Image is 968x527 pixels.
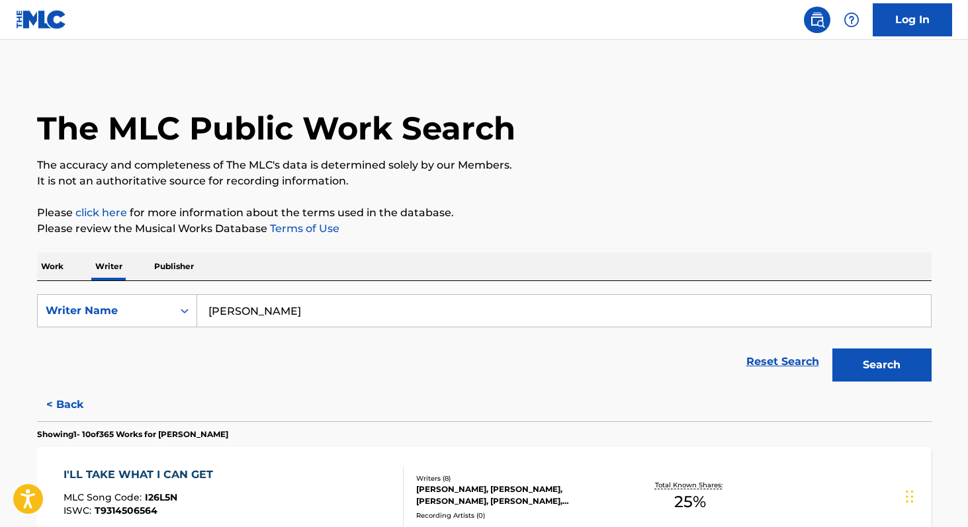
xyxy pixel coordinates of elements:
span: 25 % [674,490,706,514]
p: Writer [91,253,126,280]
span: I26L5N [145,491,177,503]
a: Terms of Use [267,222,339,235]
span: T9314506564 [95,505,157,516]
a: Reset Search [740,347,826,376]
img: MLC Logo [16,10,67,29]
p: Total Known Shares: [655,480,726,490]
div: I'LL TAKE WHAT I CAN GET [64,467,220,483]
span: ISWC : [64,505,95,516]
div: Drag [906,477,914,516]
a: click here [75,206,127,219]
p: The accuracy and completeness of The MLC's data is determined solely by our Members. [37,157,932,173]
img: help [844,12,859,28]
img: search [809,12,825,28]
p: Publisher [150,253,198,280]
div: Help [838,7,865,33]
form: Search Form [37,294,932,388]
p: Please review the Musical Works Database [37,221,932,237]
h1: The MLC Public Work Search [37,108,515,148]
div: Recording Artists ( 0 ) [416,510,616,520]
div: Writer Name [46,303,165,319]
p: Showing 1 - 10 of 365 Works for [PERSON_NAME] [37,428,228,440]
a: Public Search [804,7,830,33]
div: Writers ( 8 ) [416,473,616,483]
button: < Back [37,388,116,421]
iframe: Chat Widget [902,464,968,527]
span: MLC Song Code : [64,491,145,503]
button: Search [832,348,932,382]
p: It is not an authoritative source for recording information. [37,173,932,189]
p: Work [37,253,67,280]
div: [PERSON_NAME], [PERSON_NAME], [PERSON_NAME], [PERSON_NAME], [PERSON_NAME], [PERSON_NAME], [PERSON... [416,483,616,507]
a: Log In [873,3,952,36]
p: Please for more information about the terms used in the database. [37,205,932,221]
